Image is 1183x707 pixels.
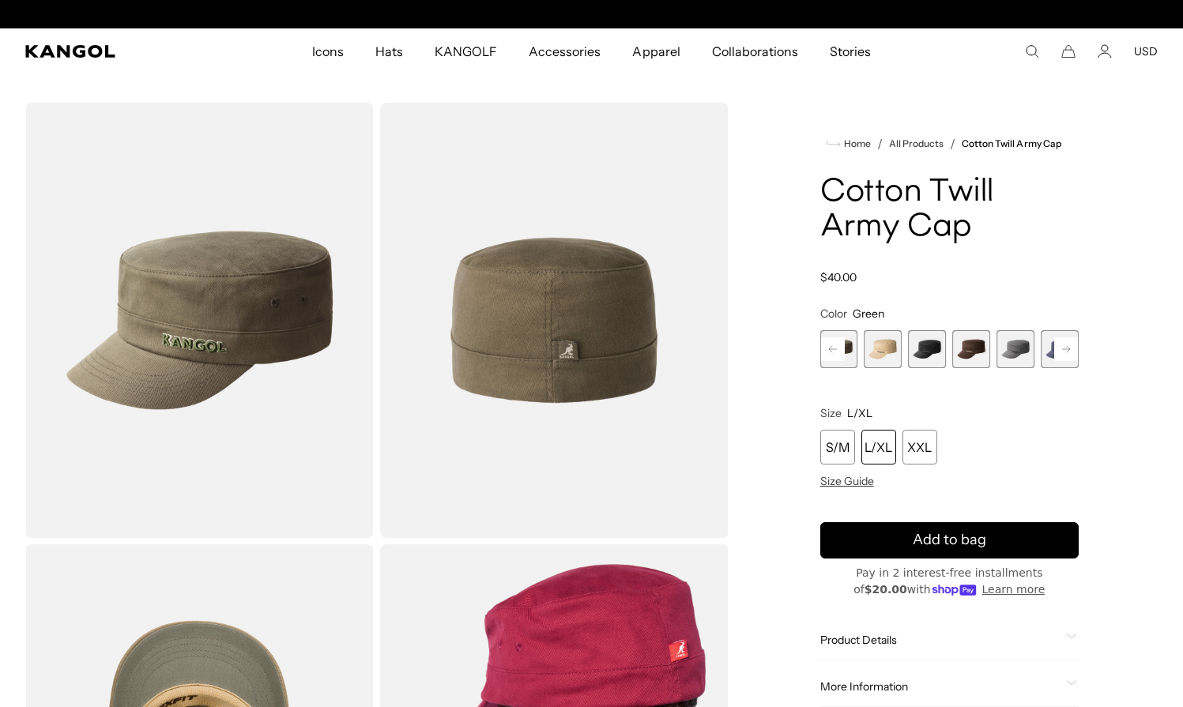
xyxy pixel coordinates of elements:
label: Black [908,330,946,368]
li: / [944,134,955,153]
span: Add to bag [913,529,986,551]
label: Navy [1041,330,1079,368]
div: 7 of 9 [1041,330,1079,368]
span: L/XL [847,406,872,420]
span: Hats [375,28,403,74]
div: 6 of 9 [997,330,1034,368]
div: XXL [902,430,937,464]
a: Cotton Twill Army Cap [962,138,1061,149]
span: Stories [830,28,871,74]
div: 2 of 9 [820,330,858,368]
label: Brown [952,330,990,368]
button: Cart [1061,44,1076,58]
a: Collaborations [696,28,814,74]
img: color-green [25,103,374,538]
span: Size [820,406,842,420]
label: Beige [865,330,902,368]
a: Home [827,137,871,151]
a: Account [1098,44,1112,58]
div: Announcement [429,8,755,21]
span: Collaborations [712,28,798,74]
img: color-green [380,103,729,538]
span: Accessories [529,28,601,74]
a: Hats [360,28,419,74]
a: Stories [814,28,887,74]
span: Product Details [820,633,1060,647]
slideshow-component: Announcement bar [429,8,755,21]
button: USD [1134,44,1158,58]
a: Kangol [25,45,205,58]
span: Home [841,138,871,149]
nav: breadcrumbs [820,134,1079,153]
div: 4 of 9 [908,330,946,368]
div: 3 of 9 [865,330,902,368]
span: More Information [820,679,1060,694]
div: 5 of 9 [952,330,990,368]
a: Icons [296,28,360,74]
span: Apparel [632,28,680,74]
div: S/M [820,430,855,464]
li: / [871,134,883,153]
div: L/XL [861,430,896,464]
span: Icons [312,28,344,74]
span: Size Guide [820,474,874,488]
span: $40.00 [820,270,857,284]
button: Add to bag [820,522,1079,558]
span: Color [820,306,847,321]
a: Accessories [513,28,616,74]
span: Green [853,306,884,321]
label: Green [820,330,858,368]
a: Apparel [616,28,695,74]
h1: Cotton Twill Army Cap [820,175,1079,245]
a: All Products [889,138,944,149]
label: Grey [997,330,1034,368]
a: KANGOLF [419,28,513,74]
div: 1 of 2 [429,8,755,21]
summary: Search here [1025,44,1039,58]
span: KANGOLF [435,28,497,74]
